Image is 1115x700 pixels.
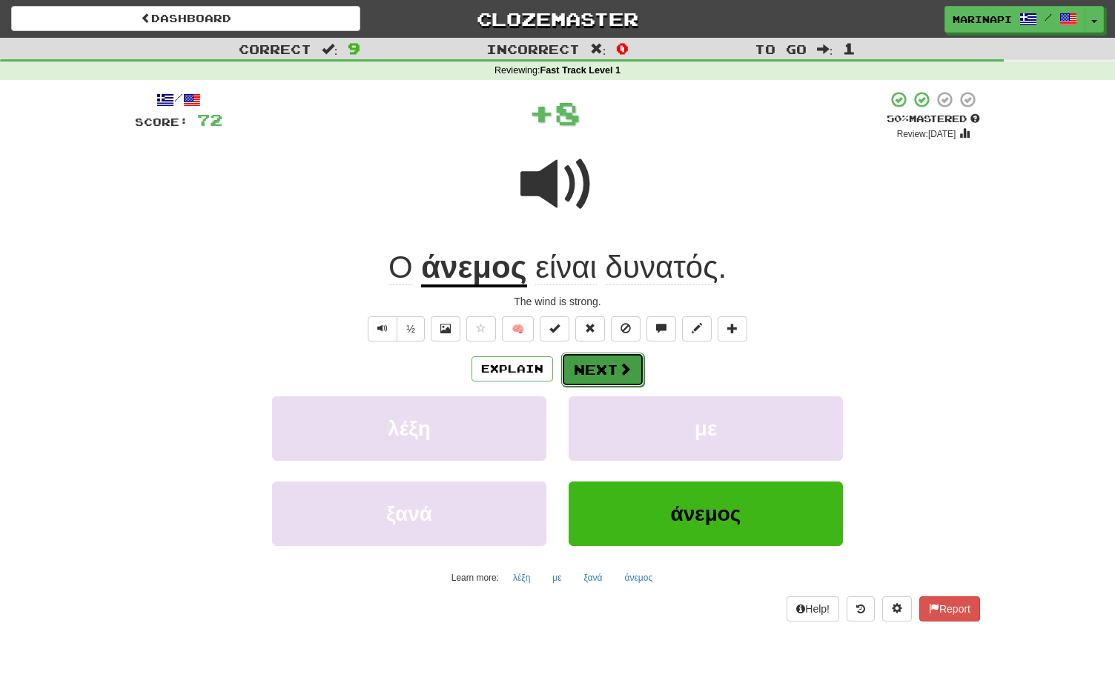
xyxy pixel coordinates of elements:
[576,567,611,589] button: ξανά
[606,250,718,285] span: δυνατός
[135,294,980,309] div: The wind is strong.
[11,6,360,31] a: Dashboard
[611,316,641,341] button: Ignore sentence (alt+i)
[397,316,425,341] button: ½
[348,39,360,57] span: 9
[646,316,676,341] button: Discuss sentence (alt+u)
[135,90,222,109] div: /
[135,116,188,128] span: Score:
[544,567,569,589] button: με
[486,41,580,56] span: Incorrect
[919,596,980,621] button: Report
[472,356,553,381] button: Explain
[561,353,644,387] button: Next
[617,567,661,589] button: άνεμος
[466,316,496,341] button: Favorite sentence (alt+f)
[388,250,413,285] span: Ο
[671,502,741,525] span: άνεμος
[365,316,425,341] div: Text-to-speech controls
[569,481,843,546] button: άνεμος
[695,417,717,440] span: με
[575,316,605,341] button: Reset to 0% Mastered (alt+r)
[502,316,534,341] button: 🧠
[755,41,807,56] span: To go
[817,43,833,56] span: :
[535,250,597,285] span: είναι
[718,316,747,341] button: Add to collection (alt+a)
[388,417,431,440] span: λέξη
[682,316,712,341] button: Edit sentence (alt+d)
[1045,12,1052,22] span: /
[897,129,956,139] small: Review: [DATE]
[787,596,839,621] button: Help!
[527,250,727,285] span: .
[569,396,843,461] button: με
[540,316,569,341] button: Set this sentence to 100% Mastered (alt+m)
[847,596,875,621] button: Round history (alt+y)
[555,94,580,131] span: 8
[386,502,432,525] span: ξανά
[953,13,1012,26] span: marinapi
[887,113,909,124] span: 50 %
[421,250,526,287] u: άνεμος
[843,39,856,57] span: 1
[272,481,546,546] button: ξανά
[944,6,1085,33] a: marinapi /
[383,6,732,32] a: Clozemaster
[431,316,460,341] button: Show image (alt+x)
[540,65,621,76] strong: Fast Track Level 1
[451,573,499,583] small: Learn more:
[197,110,222,129] span: 72
[272,396,546,461] button: λέξη
[505,567,538,589] button: λέξη
[529,90,555,135] span: +
[239,41,311,56] span: Correct
[616,39,629,57] span: 0
[368,316,397,341] button: Play sentence audio (ctl+space)
[322,43,338,56] span: :
[887,113,980,126] div: Mastered
[590,43,606,56] span: :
